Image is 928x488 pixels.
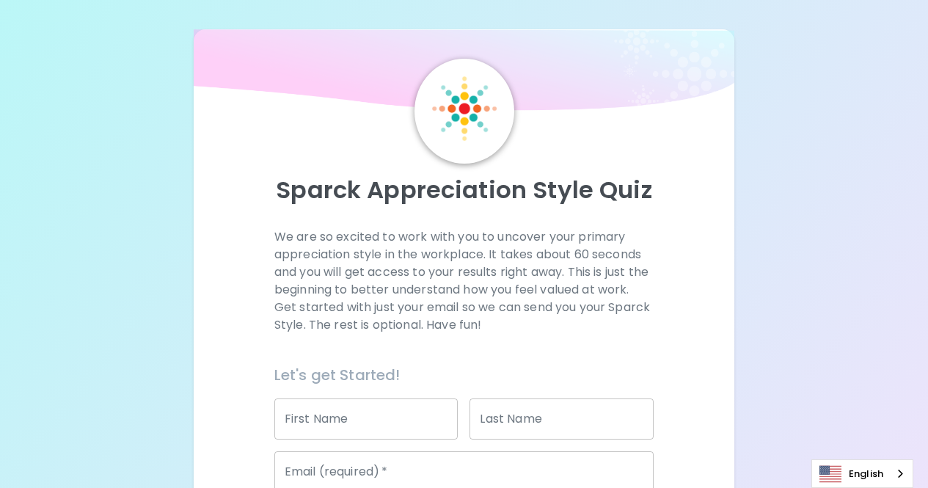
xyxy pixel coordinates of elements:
[211,175,717,205] p: Sparck Appreciation Style Quiz
[194,29,735,117] img: wave
[432,76,497,141] img: Sparck Logo
[812,460,913,487] a: English
[811,459,913,488] div: Language
[274,363,654,387] h6: Let's get Started!
[811,459,913,488] aside: Language selected: English
[274,228,654,334] p: We are so excited to work with you to uncover your primary appreciation style in the workplace. I...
